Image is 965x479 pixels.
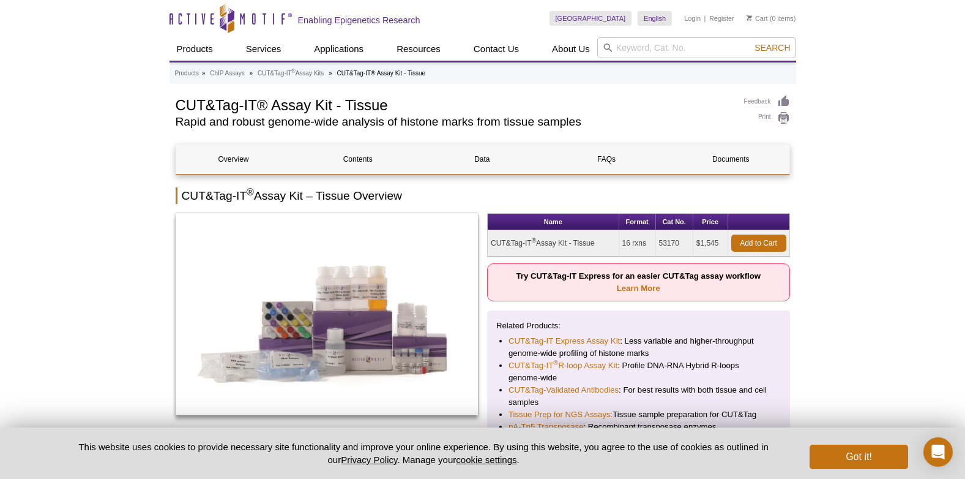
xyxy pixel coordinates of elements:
a: ChIP Assays [210,68,245,79]
a: English [638,11,672,26]
td: 16 rxns [619,230,656,257]
li: | [704,11,706,26]
li: Tissue sample preparation for CUT&Tag [509,409,769,421]
a: Resources [389,37,448,61]
li: » [329,70,332,77]
strong: Try CUT&Tag-IT Express for an easier CUT&Tag assay workflow [516,271,761,293]
h2: CUT&Tag-IT Assay Kit – Tissue Overview [176,187,790,204]
img: Your Cart [747,15,752,21]
th: Cat No. [656,214,693,230]
sup: ® [553,359,558,366]
li: (0 items) [747,11,796,26]
div: Open Intercom Messenger [923,437,953,467]
h1: CUT&Tag-IT® Assay Kit - Tissue [176,95,732,113]
a: Contact Us [466,37,526,61]
a: Products [170,37,220,61]
a: Contents [300,145,415,174]
th: Name [488,214,619,230]
p: Related Products: [496,320,781,332]
sup: ® [292,68,296,74]
a: Learn More [617,284,660,293]
h2: Enabling Epigenetics Research [298,15,420,26]
sup: ® [532,237,536,244]
a: Register [709,14,734,23]
a: CUT&Tag-Validated Antibodies [509,384,619,396]
li: » [202,70,206,77]
a: Print [744,111,790,125]
td: $1,545 [693,230,728,257]
a: About Us [545,37,597,61]
li: : Profile DNA-RNA Hybrid R-loops genome-wide [509,360,769,384]
h2: Rapid and robust genome-wide analysis of histone marks from tissue samples [176,116,732,127]
li: : Recombinant transposase enzymes [509,421,769,433]
a: CUT&Tag-IT®R-loop Assay Kit [509,360,617,372]
li: : Less variable and higher-throughput genome-wide profiling of histone marks [509,335,769,360]
a: [GEOGRAPHIC_DATA] [550,11,632,26]
td: 53170 [656,230,693,257]
a: Data [425,145,540,174]
a: CUT&Tag-IT®Assay Kits [258,68,324,79]
a: Products [175,68,199,79]
button: Got it! [810,445,907,469]
li: : For best results with both tissue and cell samples [509,384,769,409]
img: CUT&Tag-IT Assay Kit - Tissue [176,213,479,415]
a: FAQs [549,145,664,174]
a: Documents [673,145,788,174]
a: Services [239,37,289,61]
a: CUT&Tag-IT Express Assay Kit [509,335,620,347]
a: Applications [307,37,371,61]
th: Price [693,214,728,230]
a: Add to Cart [731,235,786,252]
li: » [250,70,253,77]
a: Privacy Policy [341,454,397,465]
a: Cart [747,14,768,23]
sup: ® [247,187,254,197]
button: Search [751,42,794,53]
a: Overview [176,145,291,174]
a: Feedback [744,95,790,108]
input: Keyword, Cat. No. [597,37,796,58]
th: Format [619,214,656,230]
li: CUT&Tag-IT® Assay Kit - Tissue [337,70,425,77]
span: Search [754,43,790,53]
a: Login [684,14,701,23]
button: cookie settings [456,454,516,465]
p: This website uses cookies to provide necessary site functionality and improve your online experie... [58,440,790,466]
a: pA-Tn5 Transposase [509,421,583,433]
td: CUT&Tag-IT Assay Kit - Tissue [488,230,619,257]
a: Tissue Prep for NGS Assays: [509,409,613,421]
